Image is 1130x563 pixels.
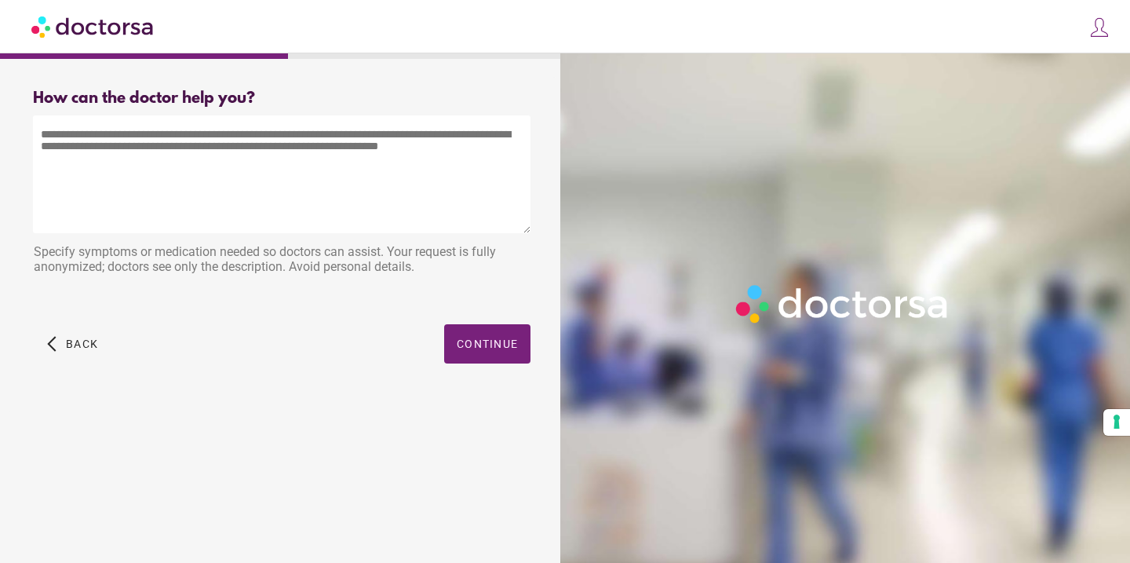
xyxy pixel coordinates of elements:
[33,236,530,286] div: Specify symptoms or medication needed so doctors can assist. Your request is fully anonymized; do...
[730,279,956,329] img: Logo-Doctorsa-trans-White-partial-flat.png
[41,324,104,364] button: arrow_back_ios Back
[1088,16,1110,38] img: icons8-customer-100.png
[444,324,530,364] button: Continue
[457,338,518,350] span: Continue
[1103,409,1130,436] button: Your consent preferences for tracking technologies
[31,9,155,44] img: Doctorsa.com
[33,90,530,108] div: How can the doctor help you?
[66,338,98,350] span: Back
